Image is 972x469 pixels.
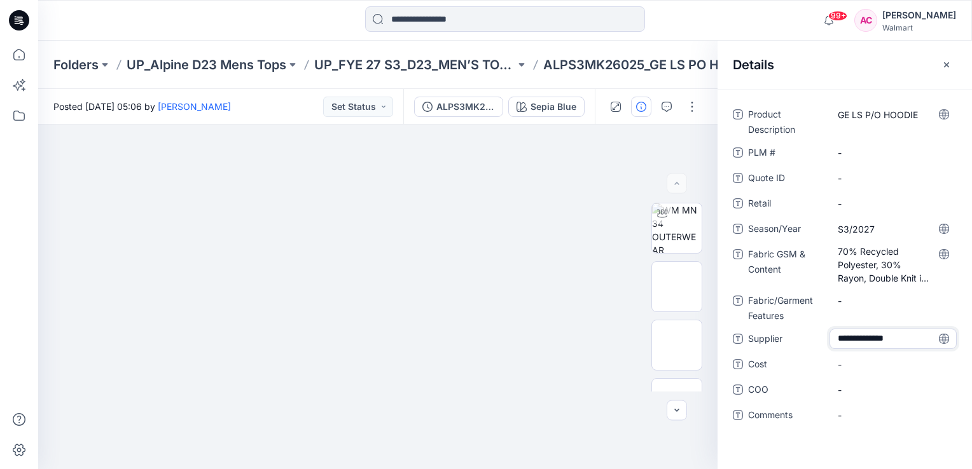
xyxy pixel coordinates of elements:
span: GE LS P/O HOODIE [838,108,948,121]
span: Supplier [748,331,824,349]
span: COO [748,382,824,400]
span: Posted [DATE] 05:06 by [53,100,231,113]
span: Quote ID [748,170,824,188]
h2: Details [733,57,774,72]
span: S3/2027 [838,222,948,236]
div: ALPS3MK26025_GE LS PO HOODIE [436,100,495,114]
span: Fabric/Garment Features [748,293,824,323]
span: - [838,358,948,371]
span: - [838,172,948,185]
span: - [838,294,948,308]
span: Retail [748,196,824,214]
div: Sepia Blue [531,100,576,114]
span: Product Description [748,107,824,137]
span: 70% Recycled Polyester, 30% Rayon, Double Knit in 175gsm [838,245,948,285]
span: 99+ [828,11,847,21]
img: WM MN 34 OUTERWEAR Turntable with Avatar [652,203,702,253]
a: Folders [53,56,99,74]
a: [PERSON_NAME] [158,101,231,112]
div: AC [854,9,877,32]
span: - [838,146,948,160]
div: Walmart [882,23,956,32]
a: UP_FYE 27 S3_D23_MEN’S TOP ALPINE [314,56,515,74]
button: Details [631,97,651,117]
button: Sepia Blue [508,97,585,117]
span: Fabric GSM & Content [748,247,824,285]
span: - [838,409,948,422]
span: Comments [748,407,824,425]
span: Season/Year [748,221,824,239]
span: PLM # [748,145,824,163]
a: UP_Alpine D23 Mens Tops [127,56,286,74]
button: ALPS3MK26025_GE LS PO HOODIE [414,97,503,117]
span: - [838,197,948,210]
span: Cost [748,357,824,374]
span: - [838,383,948,397]
p: ALPS3MK26025_GE LS PO HOODIE [543,56,744,74]
div: [PERSON_NAME] [882,8,956,23]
